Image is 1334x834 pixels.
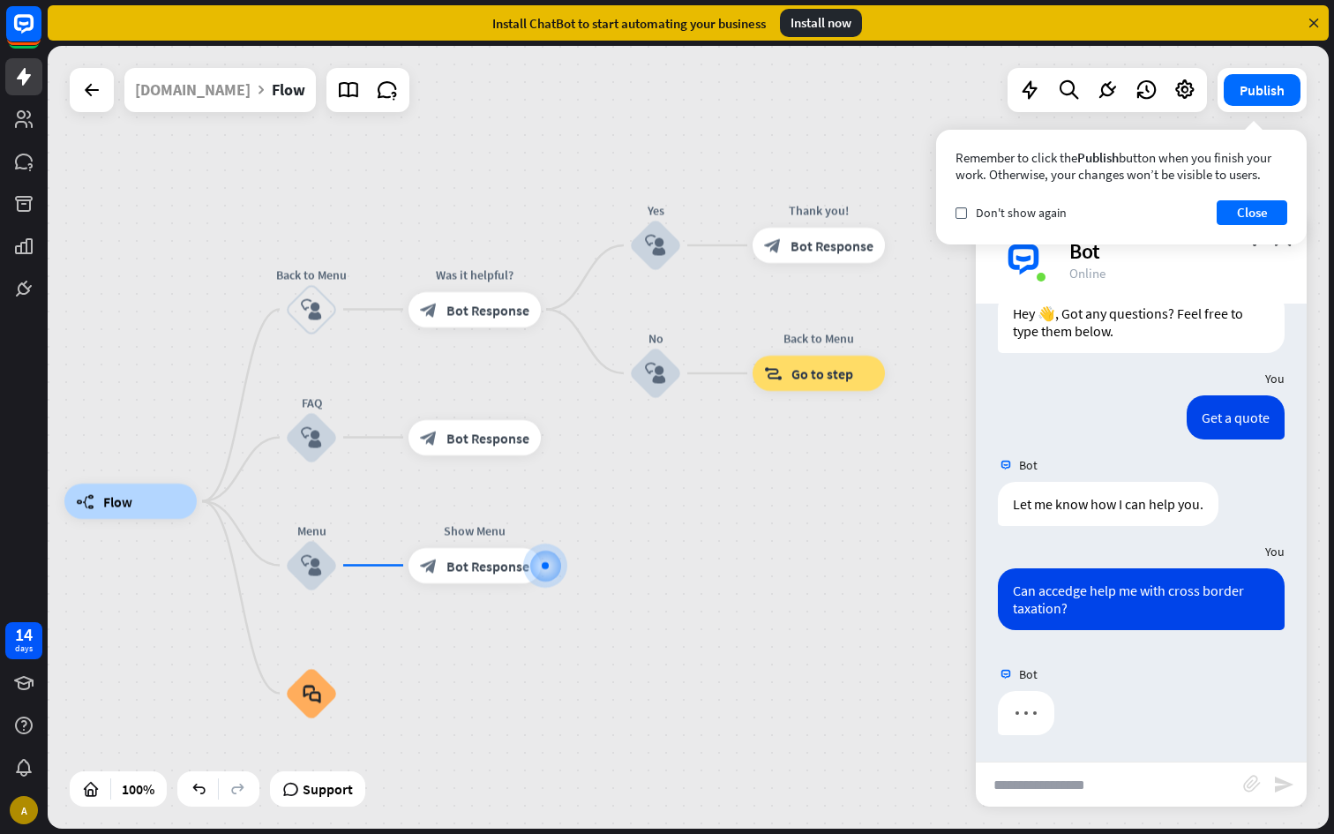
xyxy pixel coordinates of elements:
[259,522,364,539] div: Menu
[135,68,251,112] div: accedge.ca
[420,557,438,575] i: block_bot_response
[603,201,708,219] div: Yes
[791,364,853,382] span: Go to step
[764,237,782,254] i: block_bot_response
[15,627,33,642] div: 14
[492,15,766,32] div: Install ChatBot to start automating your business
[303,775,353,803] span: Support
[1273,774,1294,795] i: send
[76,492,94,510] i: builder_tree
[1069,237,1285,265] div: Bot
[1077,149,1119,166] span: Publish
[1019,666,1038,682] span: Bot
[645,235,666,256] i: block_user_input
[446,429,529,447] span: Bot Response
[1224,74,1300,106] button: Publish
[116,775,160,803] div: 100%
[645,363,666,384] i: block_user_input
[739,329,898,347] div: Back to Menu
[10,796,38,824] div: A
[603,329,708,347] div: No
[395,522,554,539] div: Show Menu
[976,205,1067,221] span: Don't show again
[1243,775,1261,793] i: block_attachment
[1217,200,1287,225] button: Close
[1187,395,1285,440] div: Get a quote
[420,301,438,319] i: block_bot_response
[739,201,898,219] div: Thank you!
[303,684,321,703] i: block_faq
[14,7,67,60] button: Open LiveChat chat widget
[956,149,1287,183] div: Remember to click the button when you finish your work. Otherwise, your changes won’t be visible ...
[446,301,529,319] span: Bot Response
[395,266,554,283] div: Was it helpful?
[791,237,873,254] span: Bot Response
[272,68,305,112] div: Flow
[301,555,322,576] i: block_user_input
[259,266,364,283] div: Back to Menu
[103,492,132,510] span: Flow
[259,394,364,411] div: FAQ
[1265,544,1285,560] span: You
[301,427,322,448] i: block_user_input
[301,299,322,320] i: block_user_input
[998,482,1218,526] div: Let me know how I can help you.
[420,429,438,447] i: block_bot_response
[764,364,783,382] i: block_goto
[998,291,1285,353] div: Hey 👋, Got any questions? Feel free to type them below.
[1265,371,1285,387] span: You
[1069,265,1285,282] div: Online
[998,568,1285,630] div: Can accedge help me with cross border taxation?
[5,622,42,659] a: 14 days
[780,9,862,37] div: Install now
[15,642,33,655] div: days
[446,557,529,575] span: Bot Response
[1019,457,1038,473] span: Bot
